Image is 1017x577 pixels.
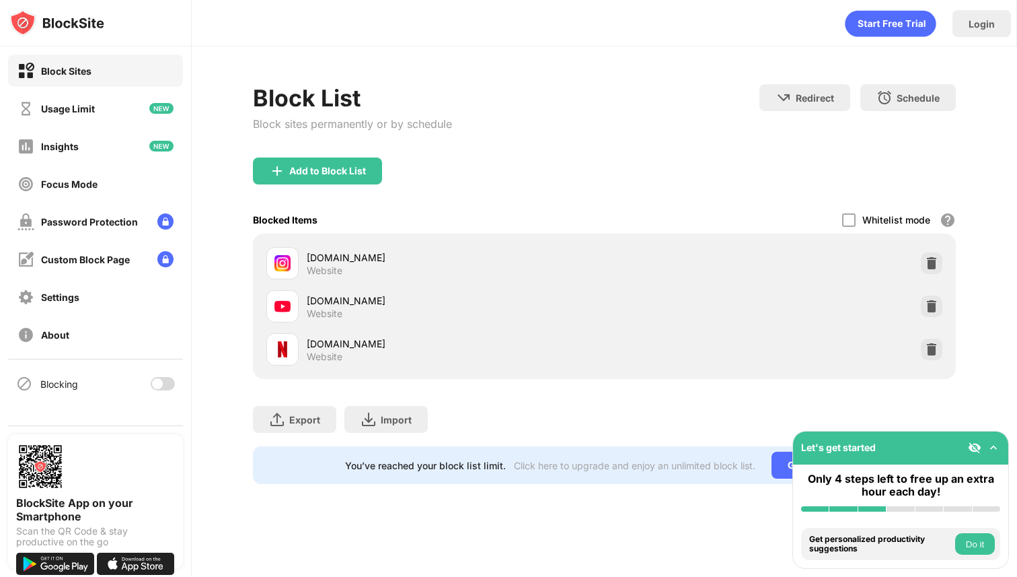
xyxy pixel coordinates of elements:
[274,255,291,271] img: favicons
[345,460,506,471] div: You’ve reached your block list limit.
[801,442,876,453] div: Let's get started
[16,376,32,392] img: blocking-icon.svg
[40,378,78,390] div: Blocking
[157,213,174,230] img: lock-menu.svg
[862,214,930,226] div: Whitelist mode
[289,414,320,426] div: Export
[307,250,605,265] div: [DOMAIN_NAME]
[17,213,34,230] img: password-protection-off.svg
[955,533,995,555] button: Do it
[41,216,138,228] div: Password Protection
[307,308,342,320] div: Website
[41,141,79,152] div: Insights
[41,292,79,303] div: Settings
[16,496,175,523] div: BlockSite App on your Smartphone
[41,103,95,114] div: Usage Limit
[149,141,174,151] img: new-icon.svg
[17,251,34,268] img: customize-block-page-off.svg
[253,214,317,226] div: Blocked Items
[16,526,175,547] div: Scan the QR Code & stay productive on the go
[157,251,174,267] img: lock-menu.svg
[987,441,1000,454] img: omni-setup-toggle.svg
[17,327,34,343] img: about-off.svg
[17,289,34,306] img: settings-off.svg
[16,442,65,491] img: options-page-qr-code.png
[41,329,69,341] div: About
[307,351,342,363] div: Website
[514,460,755,471] div: Click here to upgrade and enjoy an unlimited block list.
[289,166,366,176] div: Add to Block List
[801,473,1000,498] div: Only 4 steps left to free up an extra hour each day!
[17,138,34,155] img: insights-off.svg
[9,9,104,36] img: logo-blocksite.svg
[381,414,412,426] div: Import
[307,294,605,308] div: [DOMAIN_NAME]
[16,553,94,575] img: get-it-on-google-play.svg
[41,65,91,77] div: Block Sites
[845,10,936,37] div: animation
[307,265,342,277] div: Website
[274,341,291,358] img: favicons
[897,92,940,104] div: Schedule
[968,441,981,454] img: eye-not-visible.svg
[149,103,174,114] img: new-icon.svg
[253,117,452,131] div: Block sites permanently or by schedule
[274,298,291,314] img: favicons
[41,178,98,190] div: Focus Mode
[17,176,34,193] img: focus-off.svg
[969,18,995,30] div: Login
[41,254,130,265] div: Custom Block Page
[97,553,175,575] img: download-on-the-app-store.svg
[17,100,34,117] img: time-usage-off.svg
[307,337,605,351] div: [DOMAIN_NAME]
[17,63,34,79] img: block-on.svg
[253,84,452,112] div: Block List
[796,92,834,104] div: Redirect
[771,452,864,479] div: Go Unlimited
[809,535,952,554] div: Get personalized productivity suggestions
